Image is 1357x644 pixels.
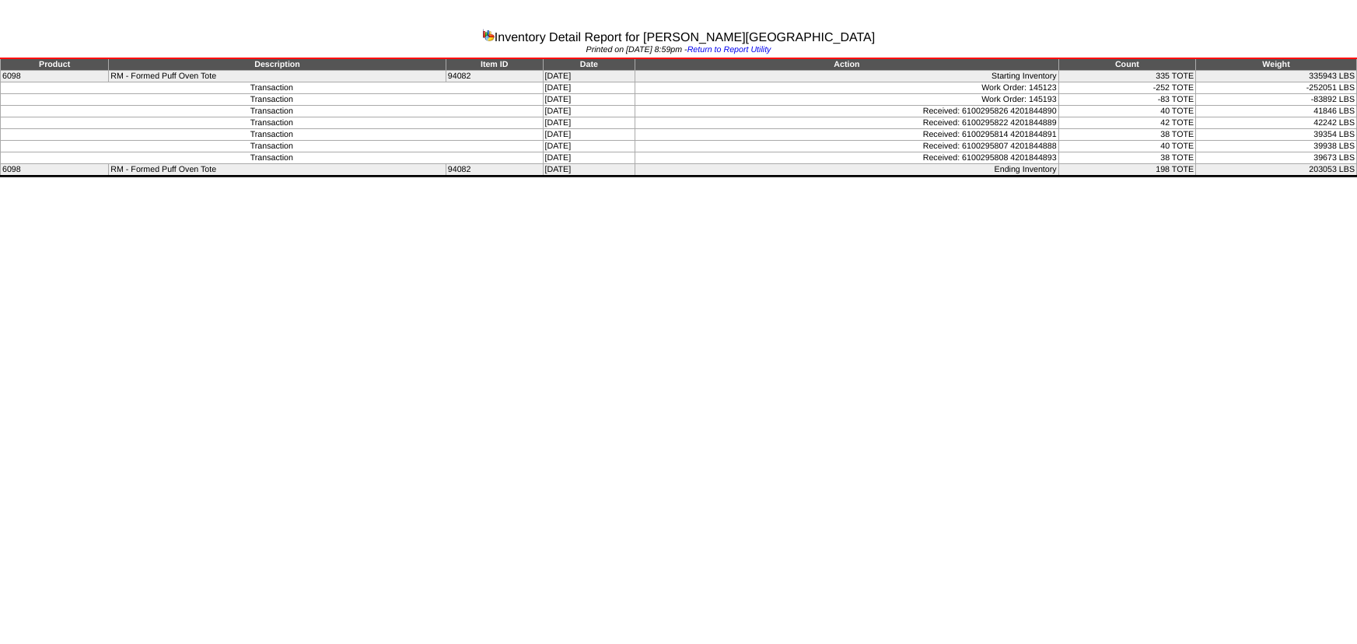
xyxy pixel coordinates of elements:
[1058,71,1195,82] td: 335 TOTE
[543,58,635,71] td: Date
[1,129,544,141] td: Transaction
[109,71,446,82] td: RM - Formed Puff Oven Tote
[635,141,1058,152] td: Received: 6100295807 4201844888
[1,164,109,177] td: 6098
[543,141,635,152] td: [DATE]
[635,117,1058,129] td: Received: 6100295822 4201844889
[109,58,446,71] td: Description
[1058,152,1195,164] td: 38 TOTE
[1196,106,1357,117] td: 41846 LBS
[635,58,1058,71] td: Action
[687,45,771,54] a: Return to Report Utility
[1058,164,1195,177] td: 198 TOTE
[1196,152,1357,164] td: 39673 LBS
[635,82,1058,94] td: Work Order: 145123
[543,164,635,177] td: [DATE]
[1,117,544,129] td: Transaction
[1196,129,1357,141] td: 39354 LBS
[1058,141,1195,152] td: 40 TOTE
[1,71,109,82] td: 6098
[635,94,1058,106] td: Work Order: 145193
[543,82,635,94] td: [DATE]
[1058,82,1195,94] td: -252 TOTE
[543,129,635,141] td: [DATE]
[1196,117,1357,129] td: 42242 LBS
[543,106,635,117] td: [DATE]
[1,94,544,106] td: Transaction
[1196,58,1357,71] td: Weight
[1058,117,1195,129] td: 42 TOTE
[1196,164,1357,177] td: 203053 LBS
[1196,94,1357,106] td: -83892 LBS
[635,106,1058,117] td: Received: 6100295826 4201844890
[1058,129,1195,141] td: 38 TOTE
[1196,82,1357,94] td: -252051 LBS
[543,117,635,129] td: [DATE]
[446,71,543,82] td: 94082
[1196,71,1357,82] td: 335943 LBS
[1,106,544,117] td: Transaction
[446,164,543,177] td: 94082
[1058,58,1195,71] td: Count
[635,71,1058,82] td: Starting Inventory
[1058,94,1195,106] td: -83 TOTE
[1196,141,1357,152] td: 39938 LBS
[543,71,635,82] td: [DATE]
[1058,106,1195,117] td: 40 TOTE
[635,164,1058,177] td: Ending Inventory
[543,152,635,164] td: [DATE]
[543,94,635,106] td: [DATE]
[109,164,446,177] td: RM - Formed Puff Oven Tote
[1,152,544,164] td: Transaction
[635,152,1058,164] td: Received: 6100295808 4201844893
[482,29,495,41] img: graph.gif
[635,129,1058,141] td: Received: 6100295814 4201844891
[446,58,543,71] td: Item ID
[1,141,544,152] td: Transaction
[1,82,544,94] td: Transaction
[1,58,109,71] td: Product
